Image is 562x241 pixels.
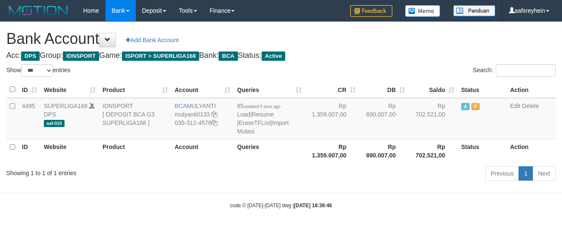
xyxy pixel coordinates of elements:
span: aaf-010 [44,120,65,127]
span: | | | [237,103,289,135]
select: Showentries [21,64,53,77]
td: 4495 [19,98,41,139]
a: Edit [510,103,520,109]
th: ID: activate to sort column ascending [19,81,41,98]
th: Action [507,81,556,98]
th: Saldo: activate to sort column ascending [408,81,458,98]
th: CR: activate to sort column ascending [305,81,359,98]
div: Showing 1 to 1 of 1 entries [6,165,228,177]
span: updated 5 secs ago [244,104,281,109]
th: Queries [234,139,305,163]
th: Rp 1.359.007,00 [305,139,359,163]
strong: [DATE] 18:39:46 [294,203,332,209]
a: Copy 0353124576 to clipboard [211,119,217,126]
span: IDNSPORT [63,51,99,61]
img: MOTION_logo.png [6,4,70,17]
a: Load [237,111,250,118]
label: Search: [473,64,556,77]
img: panduan.png [453,5,495,16]
label: Show entries [6,64,70,77]
span: 85 [237,103,281,109]
h1: Bank Account [6,30,556,47]
a: mulyanti0133 [175,111,210,118]
td: MULYANTI 035-312-4576 [171,98,234,139]
th: Product [99,139,171,163]
th: Website [41,139,99,163]
a: Delete [522,103,539,109]
td: Rp 1.359.007,00 [305,98,359,139]
span: Paused [471,103,480,110]
a: Next [532,166,556,181]
a: EraseTFList [239,119,270,126]
img: Feedback.jpg [350,5,392,17]
h4: Acc: Group: Game: Bank: Status: [6,51,556,60]
th: Product: activate to sort column ascending [99,81,171,98]
th: Status [458,139,507,163]
th: Action [507,139,556,163]
span: ISPORT > SUPERLIGA168 [122,51,199,61]
input: Search: [496,64,556,77]
span: Active [461,103,470,110]
td: DPS [41,98,99,139]
th: Status [458,81,507,98]
span: DPS [21,51,40,61]
th: Account [171,139,234,163]
th: DB: activate to sort column ascending [359,81,408,98]
th: Rp 702.521,00 [408,139,458,163]
th: Queries: activate to sort column ascending [234,81,305,98]
a: Previous [485,166,519,181]
th: Account: activate to sort column ascending [171,81,234,98]
td: Rp 702.521,00 [408,98,458,139]
th: Website: activate to sort column ascending [41,81,99,98]
span: Active [262,51,286,61]
a: Import Mutasi [237,119,289,135]
a: Add Bank Account [120,33,184,47]
a: SUPERLIGA168 [44,103,88,109]
td: IDNSPORT [ DEPOSIT BCA G3 SUPERLIGA168 ] [99,98,171,139]
a: Resume [252,111,274,118]
img: Button%20Memo.svg [405,5,440,17]
th: Rp 890.007,00 [359,139,408,163]
small: code © [DATE]-[DATE] dwg | [230,203,332,209]
span: BCA [219,51,238,61]
td: Rp 890.007,00 [359,98,408,139]
span: BCA [175,103,187,109]
a: Copy mulyanti0133 to clipboard [211,111,217,118]
th: ID [19,139,41,163]
a: 1 [519,166,533,181]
